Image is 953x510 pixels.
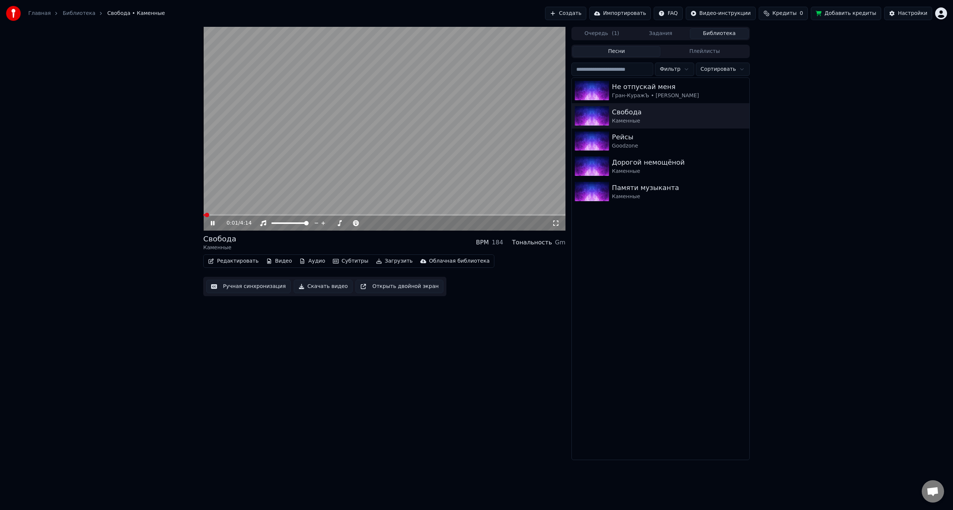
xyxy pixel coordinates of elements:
div: Свобода [203,234,236,244]
div: Гран-КуражЪ • [PERSON_NAME] [612,92,746,99]
div: Дорогой немощёной [612,157,746,168]
div: Каменные [612,193,746,200]
button: Настройки [884,7,932,20]
div: Каменные [612,168,746,175]
nav: breadcrumb [28,10,165,17]
button: Библиотека [690,28,749,39]
button: Видео [263,256,295,266]
div: Не отпускай меня [612,82,746,92]
div: Открытый чат [922,480,944,503]
a: Библиотека [63,10,95,17]
span: Фильтр [660,66,680,73]
div: Каменные [203,244,236,251]
button: Ручная синхронизация [206,280,291,293]
div: Облачная библиотека [429,257,490,265]
button: Кредиты0 [759,7,808,20]
button: Добавить кредиты [811,7,881,20]
img: youka [6,6,21,21]
span: 4:14 [240,219,252,227]
button: Плейлисты [660,46,749,57]
div: Gm [555,238,565,247]
span: ( 1 ) [612,30,619,37]
span: Свобода • Каменные [107,10,165,17]
button: Видео-инструкции [686,7,756,20]
span: Кредиты [772,10,797,17]
button: Создать [545,7,586,20]
div: BPM [476,238,489,247]
button: Задания [631,28,690,39]
span: 0:01 [227,219,238,227]
button: Скачать видео [294,280,353,293]
button: FAQ [654,7,682,20]
button: Импортировать [589,7,651,20]
div: Настройки [898,10,927,17]
div: Рейсы [612,132,746,142]
button: Открыть двойной экран [356,280,443,293]
div: Goodzone [612,142,746,150]
div: Свобода [612,107,746,117]
div: Тональность [512,238,552,247]
button: Аудио [296,256,328,266]
div: / [227,219,245,227]
button: Редактировать [205,256,262,266]
div: 184 [492,238,503,247]
button: Загрузить [373,256,416,266]
span: 0 [800,10,803,17]
button: Очередь [573,28,631,39]
div: Памяти музыканта [612,183,746,193]
div: Каменные [612,117,746,125]
a: Главная [28,10,51,17]
span: Сортировать [701,66,736,73]
button: Песни [573,46,661,57]
button: Субтитры [330,256,372,266]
